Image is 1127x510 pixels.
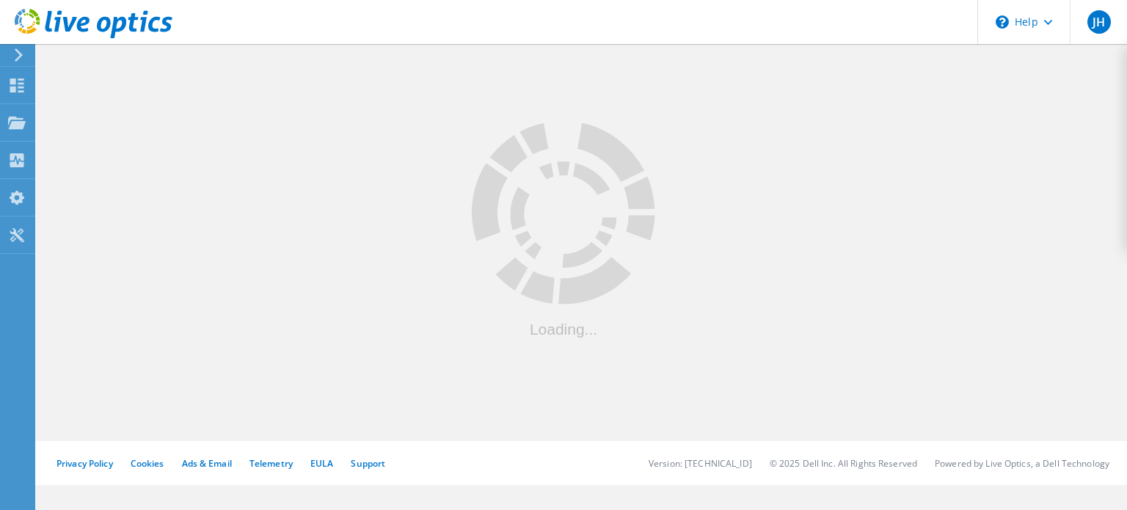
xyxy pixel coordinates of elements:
a: Live Optics Dashboard [15,31,172,41]
a: Support [351,457,385,470]
a: Cookies [131,457,164,470]
a: Telemetry [249,457,293,470]
li: © 2025 Dell Inc. All Rights Reserved [770,457,917,470]
li: Powered by Live Optics, a Dell Technology [935,457,1109,470]
div: Loading... [472,321,655,336]
a: Privacy Policy [56,457,113,470]
svg: \n [996,15,1009,29]
a: Ads & Email [182,457,232,470]
li: Version: [TECHNICAL_ID] [649,457,752,470]
a: EULA [310,457,333,470]
span: JH [1093,16,1105,28]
